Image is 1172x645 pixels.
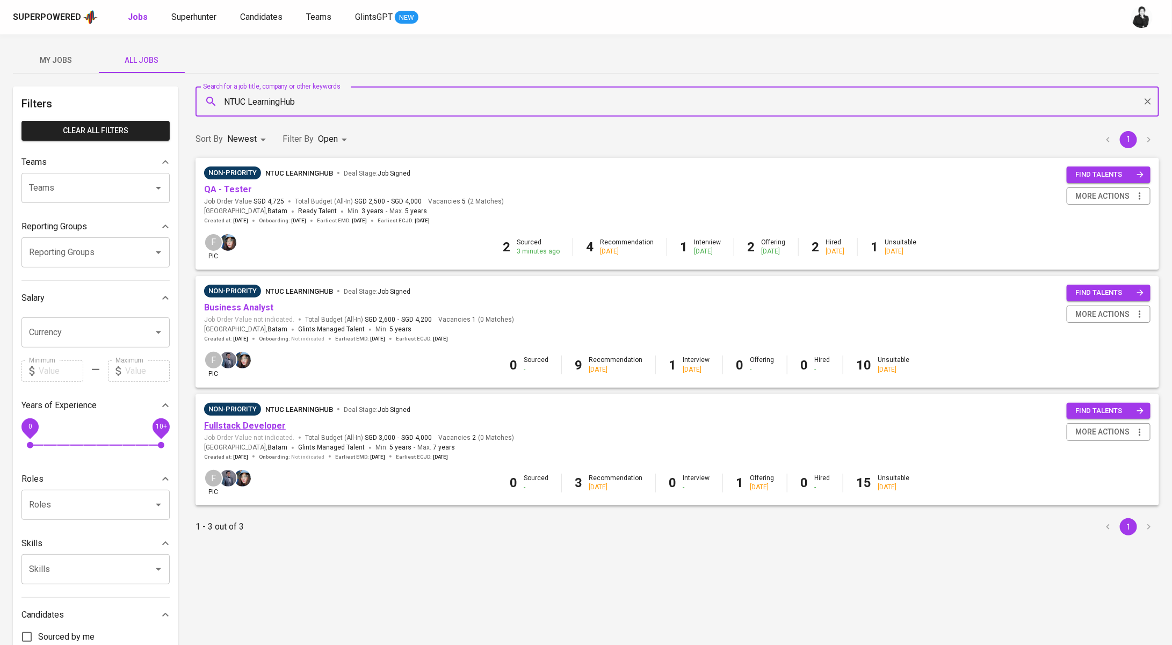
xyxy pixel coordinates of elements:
span: 3 years [361,207,384,215]
h6: Filters [21,95,170,112]
div: Interview [683,356,710,374]
span: [DATE] [433,335,448,343]
span: All Jobs [105,54,178,67]
span: [GEOGRAPHIC_DATA] , [204,324,287,335]
p: Years of Experience [21,399,97,412]
div: [DATE] [589,365,642,374]
nav: pagination navigation [1098,131,1159,148]
span: SGD 3,000 [365,433,395,443]
button: Clear [1140,94,1155,109]
div: - [524,483,548,492]
span: Min. [375,325,411,333]
span: Earliest EMD : [335,335,385,343]
div: Hired [814,474,830,492]
span: GlintsGPT [355,12,393,22]
span: Earliest ECJD : [378,217,430,224]
span: more actions [1075,425,1130,439]
b: 0 [669,475,676,490]
span: Earliest EMD : [335,453,385,461]
div: Interview [694,238,721,256]
div: [DATE] [878,483,909,492]
span: [GEOGRAPHIC_DATA] , [204,443,287,453]
img: medwi@glints.com [1131,6,1153,28]
span: Total Budget (All-In) [295,197,422,206]
a: Teams [306,11,334,24]
div: Reporting Groups [21,216,170,237]
div: [DATE] [878,365,909,374]
a: Jobs [128,11,150,24]
div: pic [204,469,223,497]
span: 1 [471,315,476,324]
span: Batam [267,324,287,335]
span: Open [318,134,338,144]
span: [DATE] [352,217,367,224]
span: Candidates [240,12,283,22]
div: Pending Client’s Feedback [204,285,261,298]
span: Created at : [204,217,248,224]
b: Jobs [128,12,148,22]
div: Unsuitable [878,356,909,374]
span: Total Budget (All-In) [305,315,432,324]
b: 0 [510,358,517,373]
div: Sufficient Talents in Pipeline [204,403,261,416]
p: Roles [21,473,44,485]
span: Deal Stage : [344,170,410,177]
div: Teams [21,151,170,173]
span: Onboarding : [259,217,306,224]
div: Offering [750,474,774,492]
div: - [524,365,548,374]
span: [DATE] [370,453,385,461]
b: 10 [856,358,871,373]
input: Value [39,360,83,382]
span: [GEOGRAPHIC_DATA] , [204,206,287,217]
span: NTUC LearningHub [265,287,333,295]
span: Job Signed [378,406,410,414]
div: Sourced [517,238,560,256]
div: [DATE] [694,247,721,256]
span: [DATE] [233,217,248,224]
button: find talents [1067,285,1151,301]
div: Candidates [21,604,170,626]
span: SGD 4,200 [401,315,432,324]
span: SGD 2,500 [355,197,385,206]
b: 0 [736,358,743,373]
div: [DATE] [885,247,916,256]
span: Non-Priority [204,286,261,296]
span: Vacancies ( 0 Matches ) [438,433,514,443]
span: - [397,315,399,324]
img: diazagista@glints.com [234,352,251,368]
span: Deal Stage : [344,406,410,414]
span: Min. [348,207,384,215]
div: Years of Experience [21,395,170,416]
div: Recommendation [589,474,642,492]
span: Sourced by me [38,630,95,643]
span: Max. [389,207,427,215]
span: Job Signed [378,288,410,295]
span: Glints Managed Talent [298,444,365,451]
a: Candidates [240,11,285,24]
span: Job Order Value not indicated. [204,433,294,443]
span: [DATE] [370,335,385,343]
span: Onboarding : [259,453,324,461]
span: Batam [267,206,287,217]
span: Max. [417,444,455,451]
div: [DATE] [683,365,710,374]
span: Non-Priority [204,404,261,415]
span: Teams [306,12,331,22]
div: Recommendation [600,238,654,256]
div: Newest [227,129,270,149]
p: Skills [21,537,42,550]
div: Open [318,129,351,149]
div: Interview [683,474,710,492]
span: Glints Managed Talent [298,325,365,333]
button: page 1 [1120,518,1137,535]
div: F [204,233,223,252]
b: 1 [871,240,878,255]
p: Reporting Groups [21,220,87,233]
span: - [387,197,389,206]
span: Onboarding : [259,335,324,343]
div: Roles [21,468,170,490]
b: 4 [586,240,594,255]
a: Business Analyst [204,302,273,313]
span: [DATE] [291,217,306,224]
